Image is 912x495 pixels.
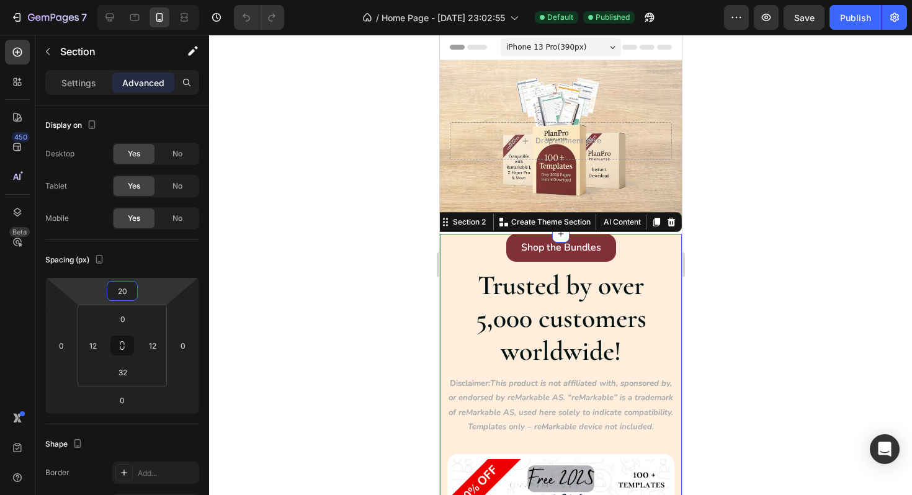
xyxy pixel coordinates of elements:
span: Yes [128,181,140,192]
span: Yes [128,213,140,224]
div: Display on [45,117,99,134]
button: 7 [5,5,92,30]
p: Advanced [122,76,164,89]
input: 0px [110,310,135,328]
span: Published [596,12,630,23]
div: Add... [138,468,196,479]
div: Mobile [45,213,69,224]
div: Publish [840,11,871,24]
div: Open Intercom Messenger [870,434,900,464]
button: Publish [829,5,882,30]
div: Spacing (px) [45,252,107,269]
span: Save [794,12,815,23]
div: Desktop [45,148,74,159]
span: Home Page - [DATE] 23:02:55 [382,11,505,24]
div: Beta [9,227,30,237]
p: Section [60,44,162,59]
p: Settings [61,76,96,89]
input: 0 [52,336,71,355]
span: / [376,11,379,24]
div: Border [45,467,69,478]
p: 7 [81,10,87,25]
span: No [172,148,182,159]
input: m [143,336,162,355]
span: Yes [128,148,140,159]
span: Default [547,12,573,23]
div: Undo/Redo [234,5,284,30]
button: Save [784,5,825,30]
input: 32px [110,363,135,381]
div: Shape [45,436,85,453]
iframe: Design area [440,35,682,495]
input: m [84,336,102,355]
div: 450 [12,132,30,142]
input: 0 [110,391,135,409]
span: No [172,213,182,224]
span: No [172,181,182,192]
input: 0 [174,336,192,355]
input: 20 [110,282,135,300]
div: Tablet [45,181,67,192]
